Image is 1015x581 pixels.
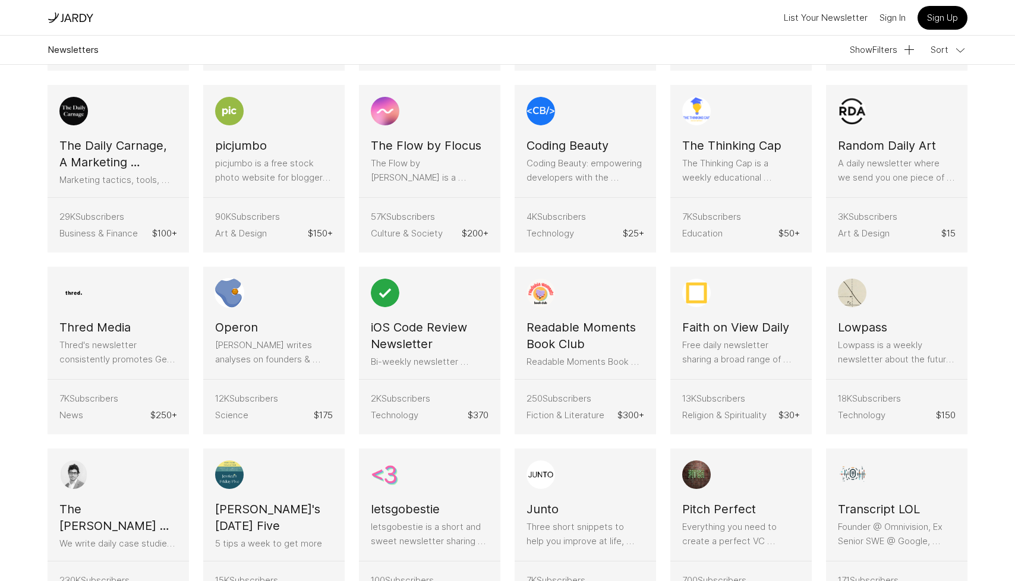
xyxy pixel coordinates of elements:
button: Faith on View Daily logo Faith on View Daily Free daily newsletter sharing a broad range of [DEMO... [670,267,812,434]
span: 57K Subscribers [371,210,435,224]
button: The Daily Carnage, A Marketing Newsletter logo The Daily Carnage, A Marketing Newsletter Marketin... [48,85,189,252]
button: picjumbo logo picjumbo picjumbo is a free stock photo website for bloggers, designers, business o... [203,85,345,252]
img: Operon logo [215,278,244,308]
span: 18K Subscribers [838,391,901,406]
h3: letsgobestie [371,501,440,517]
img: The Scott Max Newsletter logo [61,460,87,489]
span: $ 200 + [462,226,488,241]
span: $ 175 [314,408,333,422]
span: Fiction & Literature [527,408,604,422]
p: Newsletters [48,43,99,57]
h3: Lowpass [838,319,887,336]
span: 2K Subscribers [371,391,430,406]
p: [PERSON_NAME] writes analyses on founders & scientists in biotech. As well as digests on importan... [215,338,333,367]
img: Pitch Perfect logo [682,460,711,489]
img: Lowpass logo [838,279,866,307]
img: The Daily Carnage, A Marketing Newsletter logo [59,97,88,125]
button: Operon logo Operon [PERSON_NAME] writes analyses on founders & scientists in biotech. As well as ... [203,267,345,434]
img: Readable Moments Book Club logo [527,279,555,307]
h3: The Flow by Flocus [371,137,481,154]
p: Coding Beauty: empowering developers with the knowledge, tools, and curiosity to enhance coding e... [527,156,644,185]
span: $ 150 [936,408,956,422]
h3: Operon [215,319,258,336]
p: Founder @ Omnivision, Ex Senior SWE @ Google, @Microsoft [838,520,956,548]
p: 5 tips a week to get more organized at work & home (while also having more fun). [215,536,333,565]
span: 3K Subscribers [838,210,897,224]
span: Art & Design [838,226,890,241]
span: $ 25 + [623,226,644,241]
span: $ 250 + [150,408,177,422]
span: Education [682,226,723,241]
h3: The Daily Carnage, A Marketing Newsletter [59,137,177,170]
p: The Thinking Cap is a weekly educational newsletter that dives into interesting and informative t... [682,156,800,185]
img: Jessica's Friday Five logo [215,460,244,489]
button: Sort [931,43,967,57]
span: Business & Finance [59,226,138,241]
img: The Thinking Cap logo [682,97,711,125]
h3: Readable Moments Book Club [527,319,644,352]
button: List Your Newsletter [784,8,868,27]
p: We write daily case studies on online businesses to show the potential of making life-changing mo... [59,536,177,551]
span: $ 30 + [778,408,800,422]
img: The Flow by Flocus logo [371,97,399,125]
span: 7K Subscribers [59,391,118,406]
img: Faith on View Daily logo [682,279,711,307]
img: picjumbo logo [215,97,244,125]
p: picjumbo is a free stock photo website for bloggers, designers, business owners or marketers. [215,156,333,185]
span: News [59,408,83,422]
p: Thred's newsletter consistently promotes Gen Z voices, planet-positive stories and engages with t... [59,338,177,367]
button: Random Daily Art logo Random Daily Art A daily newsletter where we send you one piece of art. Eit... [826,85,967,252]
h3: The Thinking Cap [682,137,781,154]
h3: Transcript LOL [838,501,920,517]
h3: Coding Beauty [527,137,609,154]
span: 90K Subscribers [215,210,280,224]
span: Technology [838,408,885,422]
span: 12K Subscribers [215,391,278,406]
p: Everything you need to create a perfect VC fundraising deck for your startup [682,520,800,548]
img: letsgobestie logo [371,460,399,489]
button: Coding Beauty logo Coding Beauty Coding Beauty: empowering developers with the knowledge, tools, ... [515,85,656,252]
button: iOS Code Review Newsletter logo iOS Code Review Newsletter Bi-weekly newsletter amplifying code i... [359,267,500,434]
span: Culture & Society [371,226,443,241]
h3: Thred Media [59,319,131,336]
button: The Thinking Cap logo The Thinking Cap The Thinking Cap is a weekly educational newsletter that d... [670,85,812,252]
p: A daily newsletter where we send you one piece of art. Either from known classical artists or up-... [838,156,956,185]
h3: picjumbo [215,137,267,154]
span: Science [215,408,248,422]
span: $ 300 + [617,408,644,422]
a: Sign Up [918,6,967,30]
a: Sign In [880,8,906,27]
button: The Flow by Flocus logo The Flow by Flocus The Flow by [PERSON_NAME] is a weekly newsletter that ... [359,85,500,252]
p: Marketing tactics, tools, news, and culture for a global community of 30,000 sharp-minded marketers. [59,173,177,187]
h3: Random Daily Art [838,137,936,154]
h3: Junto [527,501,559,517]
span: 7K Subscribers [682,210,741,224]
h3: iOS Code Review Newsletter [371,319,488,352]
button: ShowFilters [850,43,916,57]
span: Technology [527,226,574,241]
img: iOS Code Review Newsletter logo [371,279,399,307]
p: Readable Moments Book Club helps parents, caregivers, and educators find the perfect children's b... [527,355,644,369]
span: $ 50 + [778,226,800,241]
button: Readable Moments Book Club logo Readable Moments Book Club Readable Moments Book Club helps paren... [515,267,656,434]
h3: The [PERSON_NAME] Newsletter [59,501,177,534]
img: Random Daily Art logo [839,97,866,125]
h3: Pitch Perfect [682,501,756,517]
span: Technology [371,408,418,422]
span: 4K Subscribers [527,210,586,224]
span: Art & Design [215,226,267,241]
button: Thred Media logo Thred Media Thred's newsletter consistently promotes Gen Z voices, planet-positi... [48,267,189,434]
span: $ 15 [941,226,956,241]
p: The Flow by [PERSON_NAME] is a weekly newsletter that offers concise, practical insights for both... [371,156,488,185]
h3: [PERSON_NAME]'s [DATE] Five [215,501,333,534]
p: Lowpass is a weekly newsletter about the future of entertainment and the next big hardware platfo... [838,338,956,367]
p: Bi-weekly newsletter amplifying code improvement tips from the Apple developer community in a bit... [371,355,488,369]
p: Three short snippets to help you improve at life, work, and money. Junto contains stories, tips, ... [527,520,644,548]
img: tatem logo [59,11,93,24]
span: 250 Subscribers [527,391,591,406]
span: Religion & Spirituality [682,408,767,422]
img: Transcript LOL logo [838,460,866,489]
span: $ 150 + [308,226,333,241]
img: Coding Beauty logo [527,97,555,125]
p: letsgobestie is a short and sweet newsletter sharing our three favorite finds from the week which... [371,520,488,548]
